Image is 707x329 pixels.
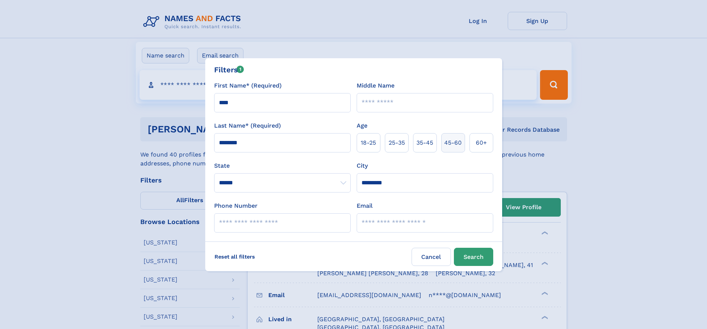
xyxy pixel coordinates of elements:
span: 25‑35 [389,138,405,147]
label: Reset all filters [210,248,260,266]
span: 18‑25 [361,138,376,147]
label: Middle Name [357,81,395,90]
label: Cancel [412,248,451,266]
span: 45‑60 [444,138,462,147]
label: State [214,161,351,170]
div: Filters [214,64,244,75]
label: Phone Number [214,201,258,210]
label: City [357,161,368,170]
button: Search [454,248,493,266]
label: Last Name* (Required) [214,121,281,130]
label: First Name* (Required) [214,81,282,90]
span: 60+ [476,138,487,147]
label: Age [357,121,367,130]
span: 35‑45 [416,138,433,147]
label: Email [357,201,373,210]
